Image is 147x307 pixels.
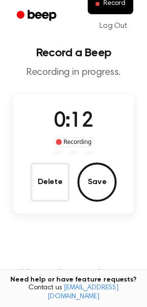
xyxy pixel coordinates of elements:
span: Contact us [6,284,141,301]
a: [EMAIL_ADDRESS][DOMAIN_NAME] [48,284,119,300]
div: Recording [53,137,94,147]
p: Tired of copying and pasting? Use the extension to automatically insert your recordings. [8,268,139,283]
a: Log Out [90,14,137,38]
button: Delete Audio Record [30,163,70,202]
a: Beep [10,6,65,25]
span: 0:12 [54,111,93,132]
button: Save Audio Record [77,163,117,202]
p: Recording in progress. [8,67,139,79]
h1: Record a Beep [8,47,139,59]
